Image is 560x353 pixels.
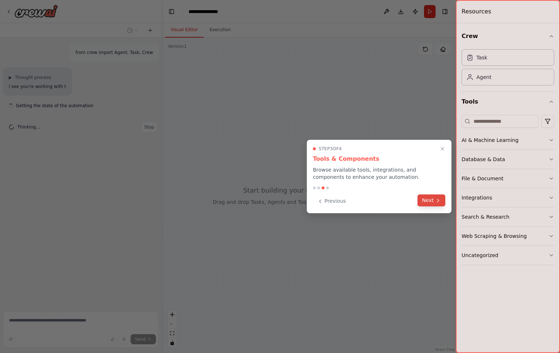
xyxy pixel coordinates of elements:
button: Hide left sidebar [166,7,177,17]
p: Browse available tools, integrations, and components to enhance your automation. [313,166,445,181]
button: Close walkthrough [438,144,447,153]
button: Previous [313,195,350,207]
span: Step 3 of 4 [319,146,342,152]
h3: Tools & Components [313,155,445,163]
button: Next [417,194,445,206]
